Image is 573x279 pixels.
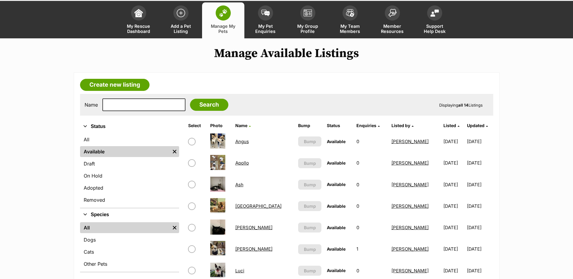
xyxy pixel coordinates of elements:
td: [DATE] [441,196,466,216]
a: Available [80,146,170,157]
a: [PERSON_NAME] [391,139,429,144]
a: Add a Pet Listing [160,2,202,38]
td: [DATE] [467,174,492,195]
a: Removed [80,194,179,205]
span: Add a Pet Listing [167,24,195,34]
button: Bump [298,136,321,146]
img: group-profile-icon-3fa3cf56718a62981997c0bc7e787c4b2cf8bcc04b72c1350f741eb67cf2f40e.svg [304,9,312,17]
div: Species [80,221,179,272]
strong: all 14 [458,103,468,107]
button: Bump [298,223,321,232]
span: Bump [304,160,316,166]
span: Available [327,225,346,230]
button: Species [80,211,179,219]
a: Create new listing [80,79,150,91]
span: Available [327,204,346,209]
span: Bump [304,268,316,274]
a: Listed by [391,123,414,128]
span: Listed by [391,123,410,128]
span: Bump [304,138,316,145]
a: Support Help Desk [414,2,456,38]
span: Manage My Pets [210,24,237,34]
td: 0 [354,196,388,216]
a: [PERSON_NAME] [391,203,429,209]
td: 0 [354,217,388,238]
a: Manage My Pets [202,2,244,38]
span: My Team Members [336,24,364,34]
img: manage-my-pets-icon-02211641906a0b7f246fdf0571729dbe1e7629f14944591b6c1af311fb30b64b.svg [219,9,227,17]
td: 1 [354,239,388,259]
a: Luci [235,268,244,274]
a: My Team Members [329,2,371,38]
td: [DATE] [467,239,492,259]
td: [DATE] [467,131,492,152]
a: Dogs [80,234,179,245]
a: My Pet Enquiries [244,2,287,38]
a: [PERSON_NAME] [391,268,429,274]
a: On Hold [80,170,179,181]
a: All [80,222,170,233]
span: translation missing: en.admin.listings.index.attributes.enquiries [356,123,376,128]
a: [PERSON_NAME] [391,246,429,252]
a: Updated [467,123,488,128]
a: [PERSON_NAME] [391,160,429,166]
a: [PERSON_NAME] [235,246,272,252]
input: Search [190,99,228,111]
th: Select [186,121,207,130]
label: Name [85,102,98,107]
span: My Rescue Dashboard [125,24,152,34]
span: Displaying Listings [439,103,483,107]
a: My Group Profile [287,2,329,38]
a: Name [235,123,251,128]
a: All [80,134,179,145]
a: Cats [80,246,179,257]
span: Available [327,160,346,165]
span: My Group Profile [294,24,321,34]
td: [DATE] [441,239,466,259]
a: Remove filter [170,222,179,233]
span: Name [235,123,247,128]
a: Enquiries [356,123,380,128]
a: Remove filter [170,146,179,157]
td: 0 [354,174,388,195]
a: [PERSON_NAME] [235,225,272,230]
span: My Pet Enquiries [252,24,279,34]
a: My Rescue Dashboard [117,2,160,38]
a: [GEOGRAPHIC_DATA] [235,203,282,209]
img: team-members-icon-5396bd8760b3fe7c0b43da4ab00e1e3bb1a5d9ba89233759b79545d2d3fc5d0d.svg [346,9,354,17]
img: pet-enquiries-icon-7e3ad2cf08bfb03b45e93fb7055b45f3efa6380592205ae92323e6603595dc1f.svg [261,10,270,16]
button: Bump [298,180,321,190]
span: Bump [304,203,316,209]
button: Bump [298,244,321,254]
img: member-resources-icon-8e73f808a243e03378d46382f2149f9095a855e16c252ad45f914b54edf8863c.svg [388,9,397,17]
td: [DATE] [467,196,492,216]
a: Draft [80,158,179,169]
td: [DATE] [467,152,492,173]
a: Ash [235,182,243,188]
td: [DATE] [467,217,492,238]
span: Available [327,268,346,273]
a: Apollo [235,160,249,166]
td: 0 [354,152,388,173]
th: Bump [296,121,324,130]
img: help-desk-icon-fdf02630f3aa405de69fd3d07c3f3aa587a6932b1a1747fa1d2bba05be0121f9.svg [430,9,439,17]
button: Bump [298,158,321,168]
a: Other Pets [80,258,179,269]
td: 0 [354,131,388,152]
a: [PERSON_NAME] [391,225,429,230]
img: dashboard-icon-eb2f2d2d3e046f16d808141f083e7271f6b2e854fb5c12c21221c1fb7104beca.svg [134,9,143,17]
td: [DATE] [441,217,466,238]
span: Available [327,246,346,252]
span: Listed [443,123,456,128]
span: Available [327,139,346,144]
div: Status [80,133,179,208]
span: Member Resources [379,24,406,34]
td: [DATE] [441,131,466,152]
span: Bump [304,246,316,252]
a: Angus [235,139,249,144]
span: Updated [467,123,484,128]
a: [PERSON_NAME] [391,182,429,188]
span: Bump [304,224,316,231]
td: [DATE] [441,174,466,195]
a: Member Resources [371,2,414,38]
